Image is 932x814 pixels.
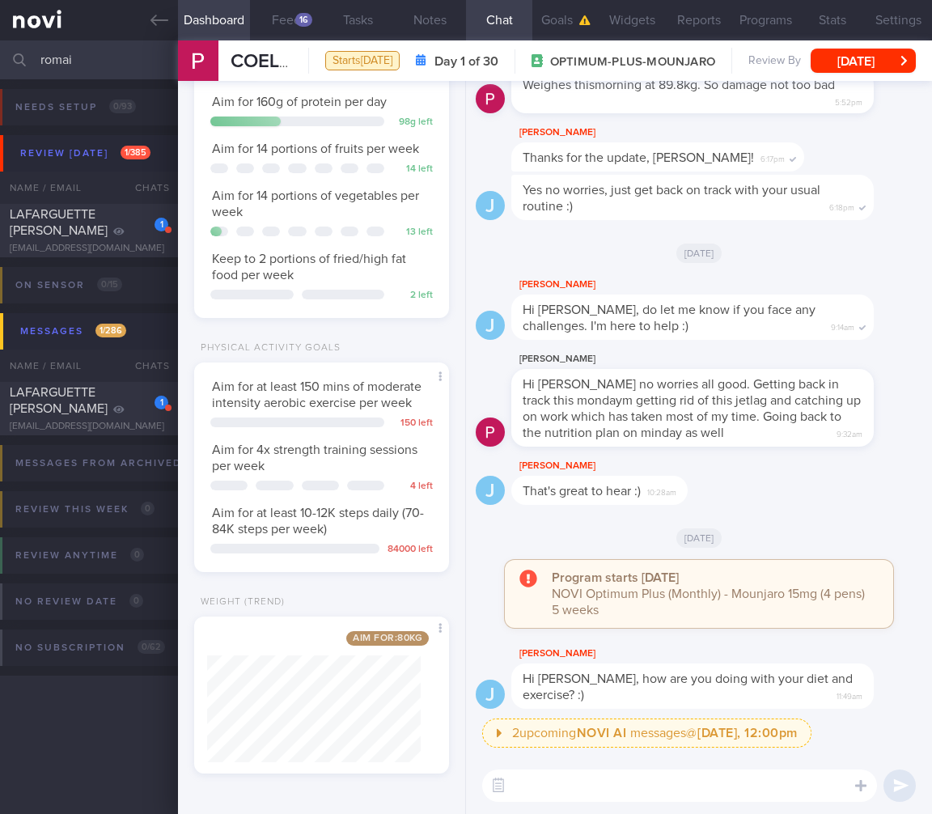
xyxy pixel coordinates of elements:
div: 14 left [392,163,433,176]
div: Review anytime [11,545,148,566]
div: [PERSON_NAME] [511,456,736,476]
div: 150 left [392,418,433,430]
strong: [DATE], 12:00pm [697,727,798,740]
div: 84000 left [388,544,433,556]
div: Chats [113,172,178,204]
span: 0 / 93 [109,100,136,113]
span: COELEWIJ [PERSON_NAME] [PERSON_NAME] [231,52,633,71]
strong: Program starts [DATE] [552,571,679,584]
span: Aim for: 80 kg [346,631,429,646]
span: [DATE] [676,528,722,548]
div: Messages from Archived [11,452,218,474]
span: 6:18pm [829,198,854,214]
span: Hi [PERSON_NAME], how are you doing with your diet and exercise? :) [523,672,853,702]
span: Keep to 2 portions of fried/high fat food per week [212,252,406,282]
span: Aim for 14 portions of vegetables per week [212,189,419,218]
div: No review date [11,591,147,613]
span: Hi [PERSON_NAME] no worries all good. Getting back in track this mondaym getting rid of this jetl... [523,378,861,439]
span: Aim for at least 150 mins of moderate intensity aerobic exercise per week [212,380,422,409]
span: Aim for 14 portions of fruits per week [212,142,419,155]
div: [PERSON_NAME] [511,123,853,142]
div: 16 [295,13,312,27]
div: 2 left [392,290,433,302]
span: Weighes thismorning at 89.8kg. So damage not too bad [523,78,835,91]
span: 6:17pm [760,150,785,165]
span: [DATE] [676,244,722,263]
span: Aim for at least 10-12K steps daily (70-84K steps per week) [212,507,424,536]
strong: Day 1 of 30 [434,53,498,70]
span: 9:14am [831,318,854,333]
div: J [476,680,505,710]
div: Weight (Trend) [194,596,285,608]
span: Aim for 4x strength training sessions per week [212,443,417,473]
button: 2upcomingNOVI AI messages@[DATE], 12:00pm [482,719,811,748]
span: LAFARGUETTE [PERSON_NAME] [10,208,108,237]
span: 9:32am [837,425,862,440]
div: 98 g left [392,117,433,129]
div: [PERSON_NAME] [511,350,922,369]
span: 1 / 385 [121,146,150,159]
span: Aim for 160g of protein per day [212,95,387,108]
span: OPTIMUM-PLUS-MOUNJARO [550,54,715,70]
div: J [476,476,505,506]
div: Starts [DATE] [325,51,400,71]
div: Physical Activity Goals [194,342,341,354]
span: NOVI Optimum Plus (Monthly) - Mounjaro 15mg (4 pens) [552,587,865,600]
div: Review [DATE] [16,142,155,164]
div: No subscription [11,637,169,659]
span: Hi [PERSON_NAME], do let me know if you face any challenges. I'm here to help :) [523,303,815,333]
span: Review By [748,54,801,69]
span: 0 / 62 [138,640,165,654]
span: 0 [130,548,144,562]
div: [EMAIL_ADDRESS][DOMAIN_NAME] [10,421,168,433]
span: 10:28am [647,483,676,498]
div: Chats [113,350,178,382]
div: 4 left [392,481,433,493]
span: 0 [129,594,143,608]
div: 1 [155,218,168,231]
span: 0 [141,502,155,515]
button: [DATE] [811,49,916,73]
div: J [476,311,505,341]
div: Review this week [11,498,159,520]
div: [PERSON_NAME] [511,644,922,663]
div: 13 left [392,227,433,239]
strong: NOVI AI [577,727,627,740]
span: 5 weeks [552,604,599,617]
div: Needs setup [11,96,140,118]
span: Yes no worries, just get back on track with your usual routine :) [523,184,820,213]
div: On sensor [11,274,126,296]
span: That's great to hear :) [523,485,641,498]
span: 11:49am [837,687,862,702]
div: 1 [155,396,168,409]
span: 5:52pm [835,93,862,108]
div: J [476,191,505,221]
span: LAFARGUETTE [PERSON_NAME] [10,386,108,415]
span: 1 / 286 [95,324,126,337]
div: [PERSON_NAME] [511,275,922,295]
span: Thanks for the update, [PERSON_NAME]! [523,151,754,164]
div: Messages [16,320,130,342]
span: 0 / 15 [97,278,122,291]
div: [EMAIL_ADDRESS][DOMAIN_NAME] [10,243,168,255]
